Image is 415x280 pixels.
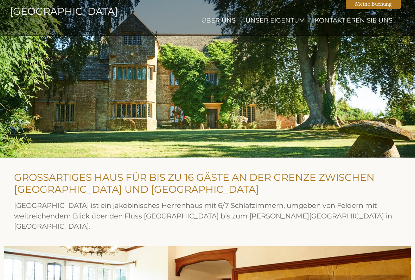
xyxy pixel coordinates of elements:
[315,17,392,24] a: Kontaktieren Sie uns
[10,5,118,17] font: [GEOGRAPHIC_DATA]
[245,17,305,24] a: Unser Eigentum
[201,17,236,24] a: Über uns
[14,171,375,195] font: GROSSARTIGES HAUS FÜR BIS ZU 16 GÄSTE AN DER GRENZE ZWISCHEN [GEOGRAPHIC_DATA] UND [GEOGRAPHIC_DATA]
[10,5,75,17] a: [GEOGRAPHIC_DATA]
[14,201,392,230] font: [GEOGRAPHIC_DATA] ist ein jakobinisches Herrenhaus mit 6/7 Schlafzimmern, umgeben von Feldern mit...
